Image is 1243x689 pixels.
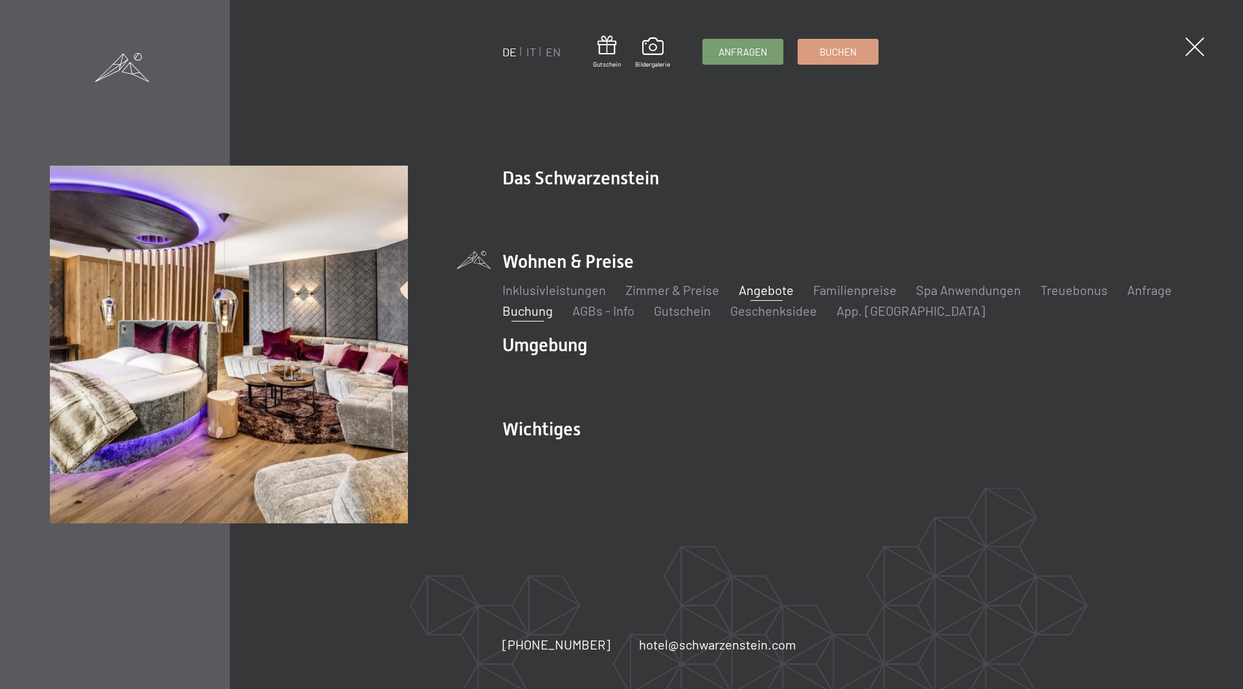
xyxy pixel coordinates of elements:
a: Treuebonus [1040,282,1108,298]
a: Zimmer & Preise [625,282,719,298]
a: Familienpreise [813,282,897,298]
a: [PHONE_NUMBER] [502,635,610,653]
a: EN [546,45,561,59]
a: Anfrage [1127,282,1172,298]
a: Angebote [739,282,794,298]
a: Gutschein [593,36,621,69]
a: hotel@schwarzenstein.com [639,635,796,653]
span: Buchen [820,45,857,59]
a: AGBs - Info [572,303,634,318]
a: Gutschein [654,303,711,318]
img: Buchung [50,166,408,523]
span: Anfragen [719,45,767,59]
a: Spa Anwendungen [916,282,1021,298]
span: [PHONE_NUMBER] [502,637,610,652]
a: Inklusivleistungen [502,282,606,298]
a: Bildergalerie [635,38,670,69]
a: App. [GEOGRAPHIC_DATA] [836,303,985,318]
span: Bildergalerie [635,60,670,69]
a: DE [502,45,517,59]
a: Geschenksidee [730,303,817,318]
a: Buchen [798,39,878,64]
a: Buchung [502,303,553,318]
a: Anfragen [703,39,783,64]
a: IT [526,45,536,59]
span: Gutschein [593,60,621,69]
